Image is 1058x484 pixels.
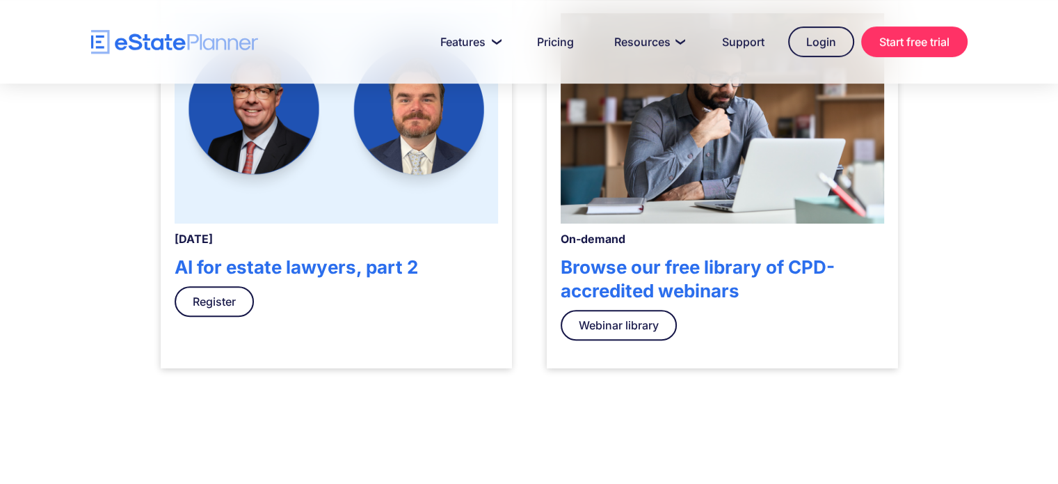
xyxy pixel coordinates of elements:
[175,286,254,317] a: Register
[424,28,513,56] a: Features
[175,256,418,278] strong: AI for estate lawyers, part 2
[788,26,854,57] a: Login
[91,30,258,54] a: home
[705,28,781,56] a: Support
[520,28,591,56] a: Pricing
[598,28,698,56] a: Resources
[561,232,625,246] strong: On-demand
[861,26,968,57] a: Start free trial
[561,310,677,341] a: Webinar library
[561,256,884,303] h4: Browse our free library of CPD-accredited webinars
[175,232,213,246] strong: [DATE]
